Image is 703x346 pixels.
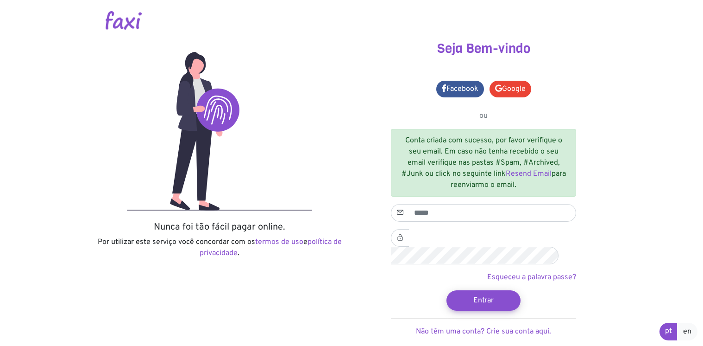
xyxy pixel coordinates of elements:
[506,169,552,179] a: Resend Email
[391,110,576,122] p: ou
[416,327,551,336] a: Não têm uma conta? Crie sua conta aqui.
[436,81,484,97] a: Facebook
[391,129,576,197] div: Conta criada com sucesso, por favor verifique o seu email. Em caso não tenha recebido o seu email...
[490,81,531,97] a: Google
[94,222,345,233] h5: Nunca foi tão fácil pagar online.
[446,290,521,311] button: Entrar
[94,237,345,259] p: Por utilizar este serviço você concordar com os e .
[659,323,678,340] a: pt
[487,273,576,282] a: Esqueceu a palavra passe?
[358,41,609,57] h3: Seja Bem-vindo
[255,237,303,247] a: termos de uso
[677,323,697,340] a: en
